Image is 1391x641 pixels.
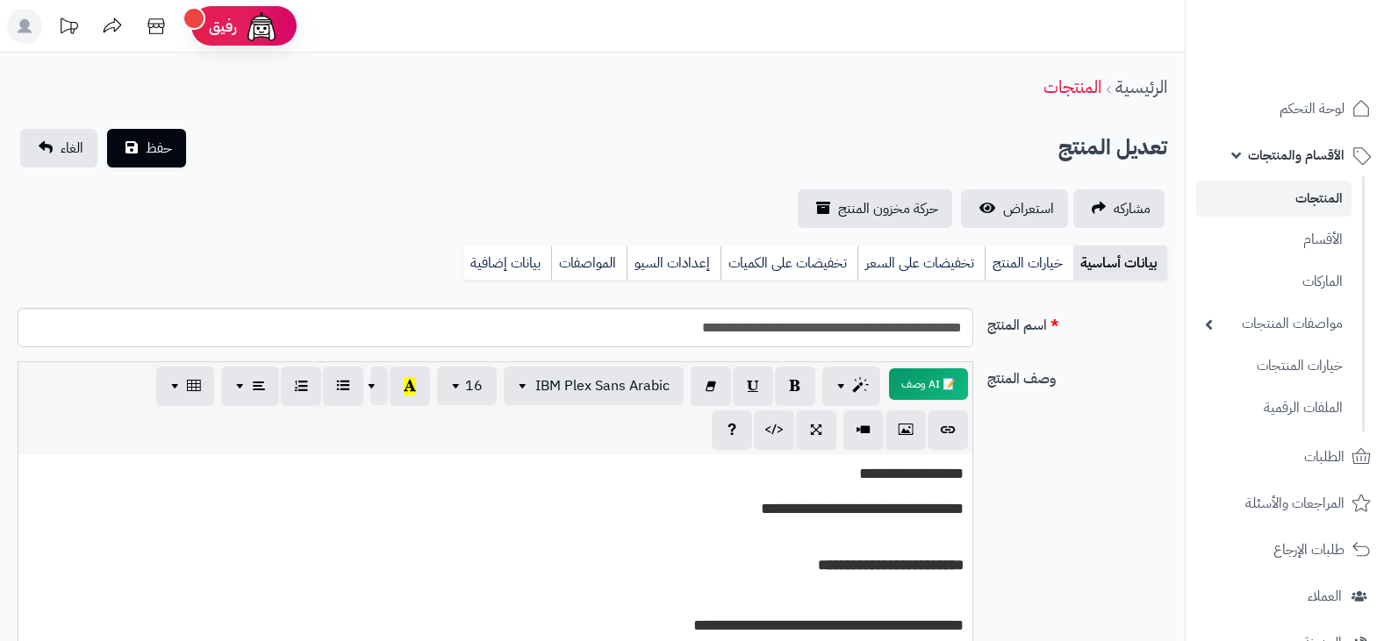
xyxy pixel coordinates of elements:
[1304,445,1344,469] span: الطلبات
[1073,189,1165,228] a: مشاركه
[889,368,968,400] button: 📝 AI وصف
[465,375,483,396] span: 16
[107,129,186,167] button: حفظ
[985,246,1073,281] a: خيارات المنتج
[1196,389,1352,427] a: الملفات الرقمية
[61,138,83,159] span: الغاء
[209,16,237,37] span: رفيق
[1058,130,1167,166] h2: تعديل المنتج
[1273,538,1344,562] span: طلبات الإرجاع
[1073,246,1167,281] a: بيانات أساسية
[20,129,97,167] a: الغاء
[1196,263,1352,301] a: الماركات
[980,308,1174,336] label: اسم المنتج
[1248,143,1344,167] span: الأقسام والمنتجات
[1196,347,1352,385] a: خيارات المنتجات
[1272,49,1374,86] img: logo-2.png
[1196,181,1352,217] a: المنتجات
[798,189,952,228] a: حركة مخزون المنتج
[1196,482,1380,524] a: المراجعات والأسئلة
[721,246,857,281] a: تخفيضات على الكميات
[47,9,90,48] a: تحديثات المنصة
[1196,221,1352,259] a: الأقسام
[627,246,721,281] a: إعدادات السيو
[1196,88,1380,130] a: لوحة التحكم
[1245,491,1344,516] span: المراجعات والأسئلة
[535,375,670,396] span: IBM Plex Sans Arabic
[1196,436,1380,478] a: الطلبات
[437,367,497,405] button: 16
[1308,584,1342,609] span: العملاء
[1114,198,1151,219] span: مشاركه
[463,246,551,281] a: بيانات إضافية
[838,198,938,219] span: حركة مخزون المنتج
[1043,74,1101,100] a: المنتجات
[146,138,172,159] span: حفظ
[1196,305,1352,343] a: مواصفات المنتجات
[551,246,627,281] a: المواصفات
[504,367,684,405] button: IBM Plex Sans Arabic
[244,9,279,44] img: ai-face.png
[961,189,1068,228] a: استعراض
[1196,575,1380,617] a: العملاء
[1115,74,1167,100] a: الرئيسية
[1003,198,1054,219] span: استعراض
[857,246,985,281] a: تخفيضات على السعر
[1196,529,1380,571] a: طلبات الإرجاع
[980,361,1174,389] label: وصف المنتج
[1280,96,1344,121] span: لوحة التحكم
